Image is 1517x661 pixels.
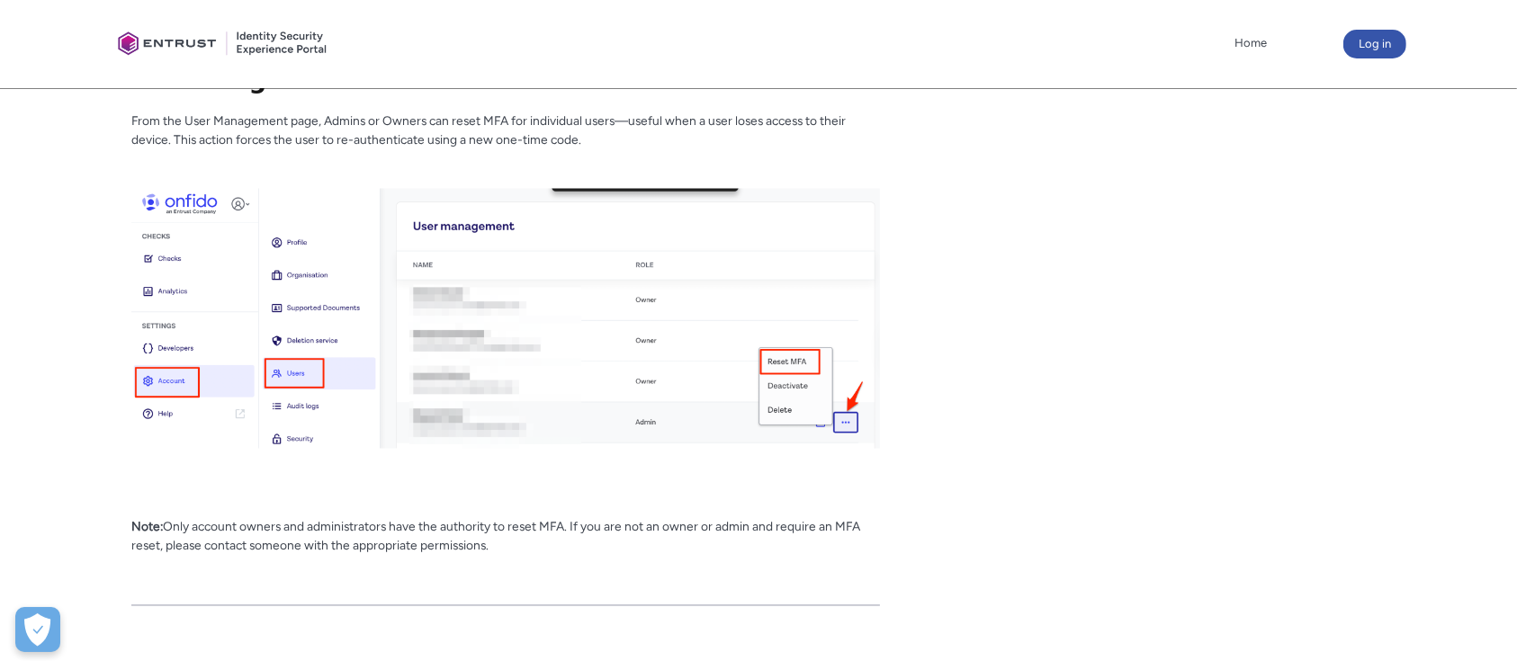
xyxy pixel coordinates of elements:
a: Home [1230,30,1271,57]
button: Open Preferences [15,607,60,652]
p: From the User Management page, Admins or Owners can reset MFA for individual users—useful when a ... [131,112,880,148]
strong: Note: [131,520,163,534]
p: Only account owners and administrators have the authority to reset MFA. If you are not an owner o... [131,518,880,593]
button: Log in [1343,30,1406,58]
div: Cookie Preferences [15,607,60,652]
